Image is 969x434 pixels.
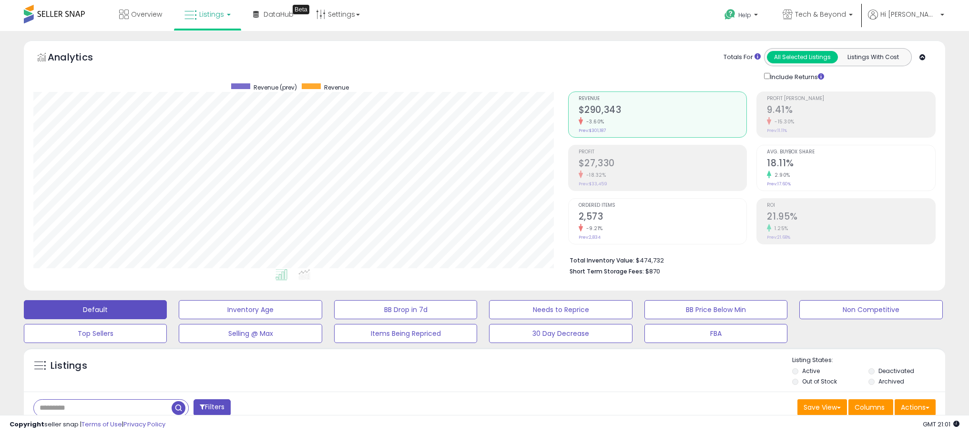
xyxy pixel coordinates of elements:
[194,399,231,416] button: Filters
[644,324,787,343] button: FBA
[767,128,787,133] small: Prev: 11.11%
[489,300,632,319] button: Needs to Reprice
[837,51,908,63] button: Listings With Cost
[923,420,959,429] span: 2025-09-10 21:01 GMT
[802,367,820,375] label: Active
[767,203,935,208] span: ROI
[131,10,162,19] span: Overview
[644,300,787,319] button: BB Price Below Min
[570,256,634,264] b: Total Inventory Value:
[767,150,935,155] span: Avg. Buybox Share
[579,104,747,117] h2: $290,343
[767,181,791,187] small: Prev: 17.60%
[579,96,747,101] span: Revenue
[254,83,297,91] span: Revenue (prev)
[771,118,795,125] small: -15.30%
[82,420,122,429] a: Terms of Use
[583,225,603,232] small: -9.21%
[24,324,167,343] button: Top Sellers
[802,377,837,385] label: Out of Stock
[579,211,747,224] h2: 2,573
[880,10,938,19] span: Hi [PERSON_NAME]
[895,399,936,415] button: Actions
[579,128,606,133] small: Prev: $301,187
[334,300,477,319] button: BB Drop in 7d
[797,399,847,415] button: Save View
[264,10,294,19] span: DataHub
[767,211,935,224] h2: 21.95%
[10,420,44,429] strong: Copyright
[583,172,606,179] small: -18.32%
[757,71,836,82] div: Include Returns
[799,300,942,319] button: Non Competitive
[324,83,349,91] span: Revenue
[848,399,893,415] button: Columns
[792,356,945,365] p: Listing States:
[179,300,322,319] button: Inventory Age
[570,267,644,275] b: Short Term Storage Fees:
[767,234,790,240] small: Prev: 21.68%
[855,403,885,412] span: Columns
[579,234,601,240] small: Prev: 2,834
[579,158,747,171] h2: $27,330
[579,203,747,208] span: Ordered Items
[570,254,928,265] li: $474,732
[10,420,165,429] div: seller snap | |
[724,53,761,62] div: Totals For
[771,172,790,179] small: 2.90%
[123,420,165,429] a: Privacy Policy
[24,300,167,319] button: Default
[645,267,660,276] span: $870
[51,359,87,373] h5: Listings
[868,10,944,31] a: Hi [PERSON_NAME]
[179,324,322,343] button: Selling @ Max
[878,377,904,385] label: Archived
[795,10,846,19] span: Tech & Beyond
[767,96,935,101] span: Profit [PERSON_NAME]
[767,104,935,117] h2: 9.41%
[767,51,838,63] button: All Selected Listings
[489,324,632,343] button: 30 Day Decrease
[583,118,604,125] small: -3.60%
[48,50,112,66] h5: Analytics
[724,9,736,20] i: Get Help
[767,158,935,171] h2: 18.11%
[717,1,767,31] a: Help
[293,5,309,14] div: Tooltip anchor
[334,324,477,343] button: Items Being Repriced
[199,10,224,19] span: Listings
[579,181,607,187] small: Prev: $33,459
[738,11,751,19] span: Help
[579,150,747,155] span: Profit
[878,367,914,375] label: Deactivated
[771,225,788,232] small: 1.25%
